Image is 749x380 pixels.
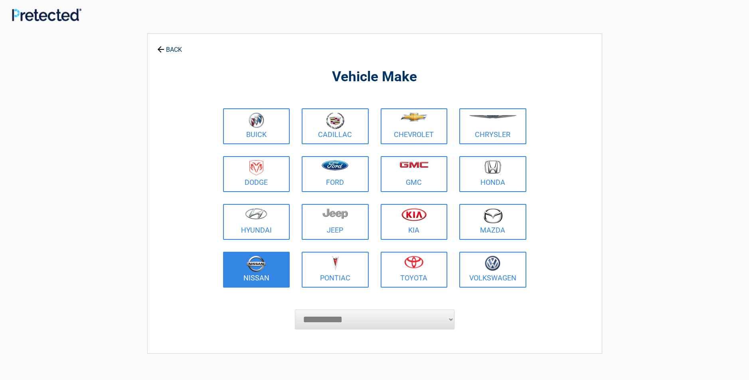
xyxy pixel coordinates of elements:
img: pontiac [331,256,339,271]
a: Volkswagen [459,252,526,288]
img: nissan [247,256,266,272]
img: Main Logo [12,8,81,21]
a: GMC [381,156,448,192]
img: mazda [483,208,503,223]
img: volkswagen [485,256,500,271]
img: toyota [404,256,423,268]
a: Toyota [381,252,448,288]
img: chrysler [468,115,517,119]
img: chevrolet [401,113,427,121]
a: Nissan [223,252,290,288]
a: BACK [156,39,184,53]
a: Hyundai [223,204,290,240]
img: dodge [249,160,263,176]
img: jeep [322,208,348,219]
a: Mazda [459,204,526,240]
h2: Vehicle Make [221,68,528,86]
img: buick [249,112,264,128]
a: Jeep [302,204,369,240]
a: Honda [459,156,526,192]
a: Ford [302,156,369,192]
img: ford [322,160,348,170]
img: gmc [399,161,429,168]
a: Chevrolet [381,108,448,144]
a: Kia [381,204,448,240]
img: cadillac [326,112,344,129]
a: Pontiac [302,252,369,288]
a: Cadillac [302,108,369,144]
img: honda [484,160,501,174]
a: Buick [223,108,290,144]
img: kia [401,208,427,221]
a: Chrysler [459,108,526,144]
img: hyundai [245,208,267,219]
a: Dodge [223,156,290,192]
